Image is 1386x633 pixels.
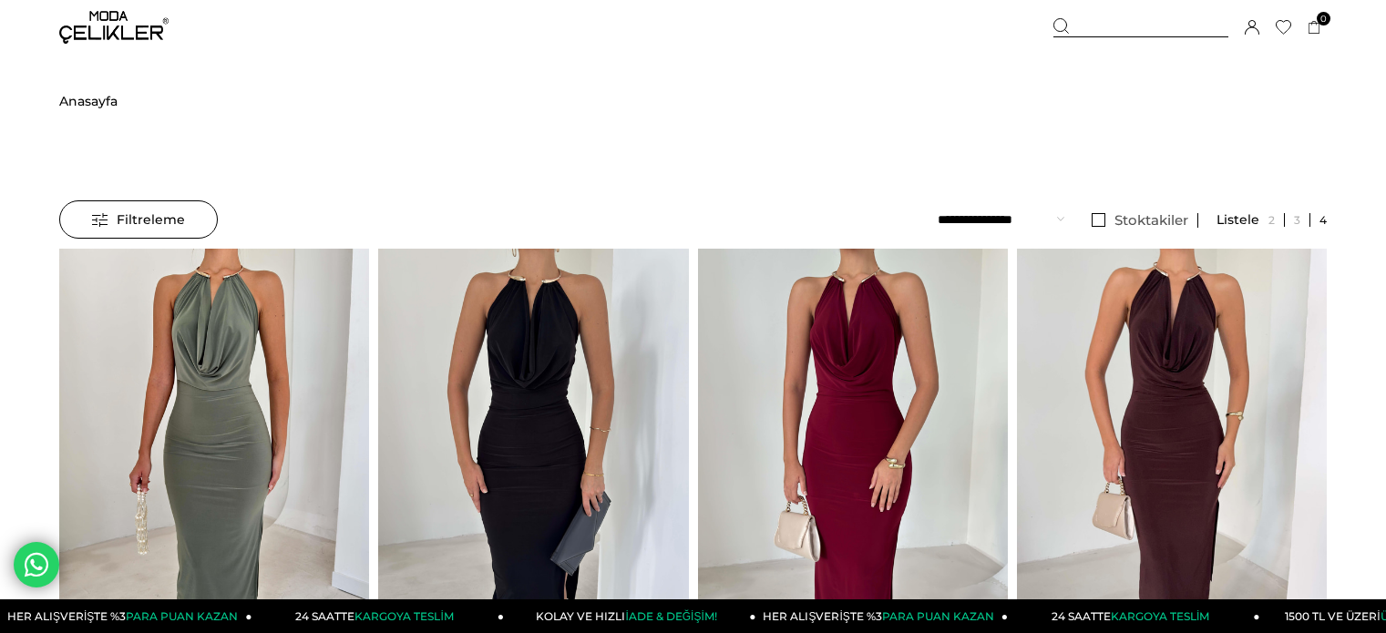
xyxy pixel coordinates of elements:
[756,599,1009,633] a: HER ALIŞVERİŞTE %3PARA PUAN KAZAN
[1083,213,1198,228] a: Stoktakiler
[92,201,185,238] span: Filtreleme
[59,11,169,44] img: logo
[504,599,756,633] a: KOLAY VE HIZLIİADE & DEĞİŞİM!
[1308,21,1321,35] a: 0
[59,55,118,148] a: Anasayfa
[126,609,238,623] span: PARA PUAN KAZAN
[882,609,994,623] span: PARA PUAN KAZAN
[1317,12,1330,26] span: 0
[59,55,118,148] li: >
[625,609,716,623] span: İADE & DEĞİŞİM!
[1114,211,1188,229] span: Stoktakiler
[1111,609,1209,623] span: KARGOYA TESLİM
[354,609,453,623] span: KARGOYA TESLİM
[1008,599,1260,633] a: 24 SAATTEKARGOYA TESLİM
[252,599,505,633] a: 24 SAATTEKARGOYA TESLİM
